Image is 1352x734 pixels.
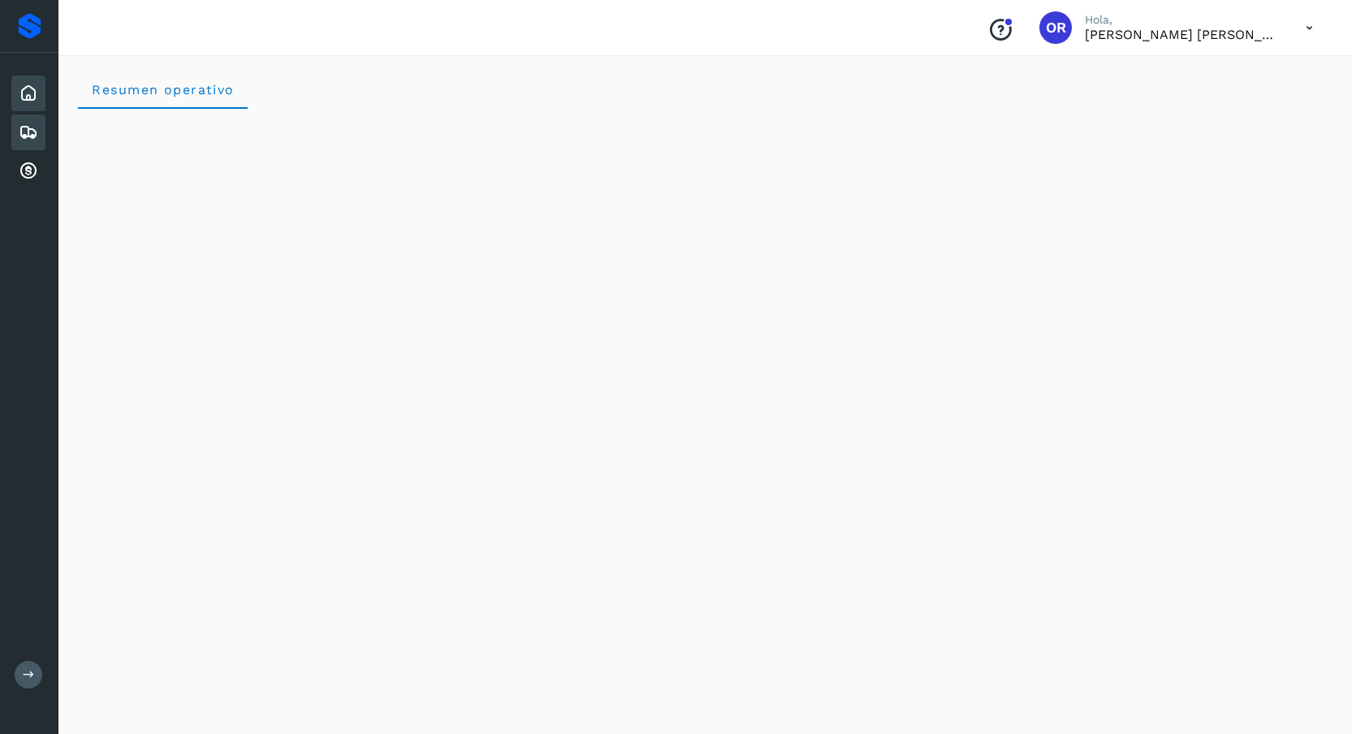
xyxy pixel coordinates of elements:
[1085,27,1280,42] p: Oscar Ramirez Nava
[91,82,235,97] span: Resumen operativo
[11,76,45,111] div: Inicio
[1085,13,1280,27] p: Hola,
[11,153,45,189] div: Cuentas por cobrar
[11,114,45,150] div: Embarques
